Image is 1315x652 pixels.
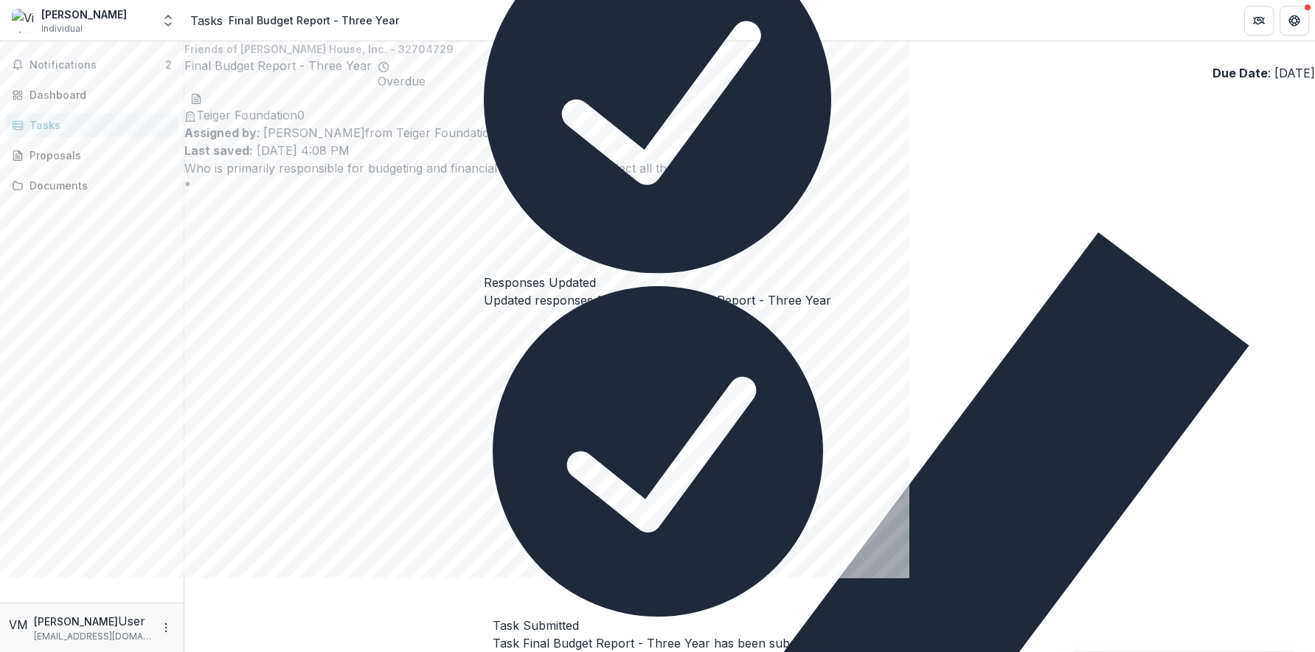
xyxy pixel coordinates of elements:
[30,178,166,193] div: Documents
[6,143,178,167] a: Proposals
[190,89,202,106] button: download-word-button
[184,143,253,158] strong: Last saved:
[41,7,127,22] div: [PERSON_NAME]
[184,142,1315,159] p: [DATE] 4:08 PM
[118,612,145,630] p: User
[30,87,166,103] div: Dashboard
[157,619,175,637] button: More
[6,53,178,77] button: Notifications2
[6,83,178,107] a: Dashboard
[1244,6,1274,35] button: Partners
[184,106,1315,124] ul: 0
[190,12,223,30] a: Tasks
[165,58,172,71] span: 2
[30,59,165,72] span: Notifications
[158,6,178,35] button: Open entity switcher
[184,125,257,140] strong: Assigned by
[41,22,83,35] span: Individual
[34,614,118,629] p: [PERSON_NAME]
[190,10,405,31] nav: breadcrumb
[184,41,1315,57] p: Friends of [PERSON_NAME] House, Inc. - 32704729
[9,616,28,634] div: Victoria Munro
[34,630,151,643] p: [EMAIL_ADDRESS][DOMAIN_NAME]
[6,173,178,198] a: Documents
[6,113,178,137] a: Tasks
[1212,64,1315,82] p: : [DATE]
[229,13,399,28] div: Final Budget Report - Three Year
[1212,66,1268,80] strong: Due Date
[1280,6,1309,35] button: Get Help
[184,159,1315,177] p: Who is primarily responsible for budgeting and financial decision-making? Select all that apply
[196,108,297,122] span: Teiger Foundation
[30,148,166,163] div: Proposals
[30,117,166,133] div: Tasks
[378,74,426,89] span: Overdue
[184,124,1315,142] p: : [PERSON_NAME] from Teiger Foundation
[184,57,372,89] h2: Final Budget Report - Three Year
[12,9,35,32] img: Victoria Munro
